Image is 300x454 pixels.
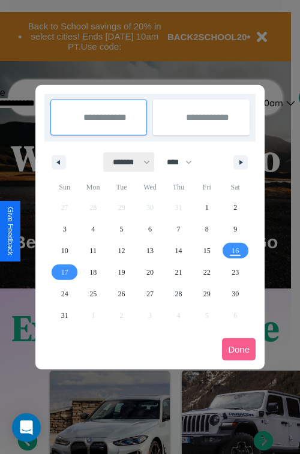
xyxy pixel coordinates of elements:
[232,240,239,261] span: 16
[50,283,79,305] button: 24
[193,261,221,283] button: 22
[79,240,107,261] button: 11
[91,218,95,240] span: 4
[193,283,221,305] button: 29
[221,261,250,283] button: 23
[193,218,221,240] button: 8
[205,218,209,240] span: 8
[175,240,182,261] span: 14
[176,218,180,240] span: 7
[164,178,193,197] span: Thu
[232,261,239,283] span: 23
[50,240,79,261] button: 10
[175,261,182,283] span: 21
[89,283,97,305] span: 25
[107,261,136,283] button: 19
[164,240,193,261] button: 14
[193,178,221,197] span: Fri
[193,197,221,218] button: 1
[233,197,237,218] span: 2
[136,261,164,283] button: 20
[107,178,136,197] span: Tue
[146,261,154,283] span: 20
[107,240,136,261] button: 12
[146,240,154,261] span: 13
[107,218,136,240] button: 5
[221,197,250,218] button: 2
[164,218,193,240] button: 7
[205,197,209,218] span: 1
[221,218,250,240] button: 9
[221,240,250,261] button: 16
[222,338,256,360] button: Done
[193,240,221,261] button: 15
[175,283,182,305] span: 28
[232,283,239,305] span: 30
[136,178,164,197] span: Wed
[221,178,250,197] span: Sat
[148,218,152,240] span: 6
[221,283,250,305] button: 30
[136,218,164,240] button: 6
[79,218,107,240] button: 4
[63,218,67,240] span: 3
[79,283,107,305] button: 25
[164,261,193,283] button: 21
[50,178,79,197] span: Sun
[120,218,124,240] span: 5
[203,283,211,305] span: 29
[118,261,125,283] span: 19
[12,413,41,442] div: Open Intercom Messenger
[136,240,164,261] button: 13
[50,261,79,283] button: 17
[50,305,79,326] button: 31
[164,283,193,305] button: 28
[61,283,68,305] span: 24
[89,240,97,261] span: 11
[203,261,211,283] span: 22
[233,218,237,240] span: 9
[61,240,68,261] span: 10
[89,261,97,283] span: 18
[146,283,154,305] span: 27
[118,240,125,261] span: 12
[203,240,211,261] span: 15
[107,283,136,305] button: 26
[50,218,79,240] button: 3
[6,207,14,255] div: Give Feedback
[61,261,68,283] span: 17
[79,178,107,197] span: Mon
[61,305,68,326] span: 31
[136,283,164,305] button: 27
[79,261,107,283] button: 18
[118,283,125,305] span: 26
